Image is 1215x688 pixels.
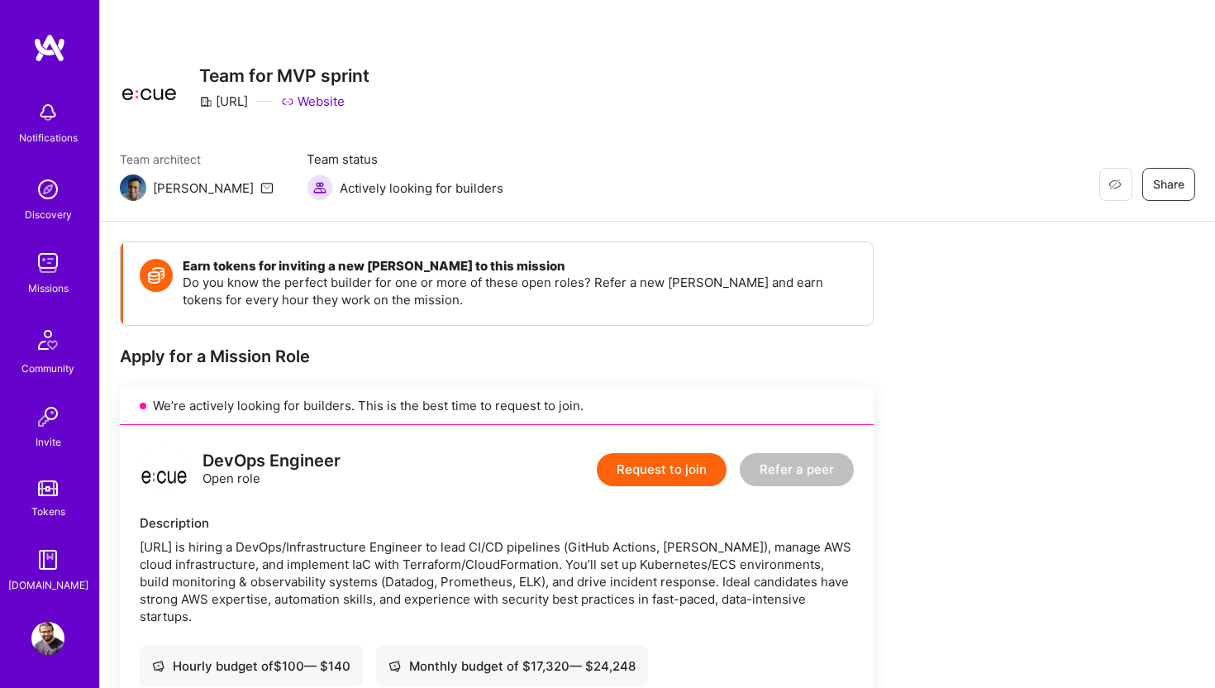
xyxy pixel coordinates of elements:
button: Request to join [597,453,727,486]
img: logo [33,33,66,63]
img: teamwork [31,246,64,279]
a: Website [281,93,345,110]
div: Description [140,514,854,532]
a: User Avatar [27,622,69,655]
div: Monthly budget of $ 17,320 — $ 24,248 [388,657,636,675]
img: Actively looking for builders [307,174,333,201]
img: User Avatar [31,622,64,655]
div: Open role [202,452,341,487]
div: Hourly budget of $ 100 — $ 140 [152,657,350,675]
img: discovery [31,173,64,206]
div: [PERSON_NAME] [153,179,254,197]
img: Invite [31,400,64,433]
img: Team Architect [120,174,146,201]
div: Notifications [19,129,78,146]
div: [DOMAIN_NAME] [8,576,88,594]
div: Community [21,360,74,377]
span: Actively looking for builders [340,179,503,197]
img: Token icon [140,259,173,292]
button: Refer a peer [740,453,854,486]
button: Share [1142,168,1195,201]
div: Missions [28,279,69,297]
span: Share [1153,176,1184,193]
p: Do you know the perfect builder for one or more of these open roles? Refer a new [PERSON_NAME] an... [183,274,856,308]
span: Team status [307,150,503,168]
div: Discovery [25,206,72,223]
img: Company Logo [120,65,179,110]
img: guide book [31,543,64,576]
i: icon Cash [388,660,401,672]
h3: Team for MVP sprint [199,65,369,86]
i: icon Mail [260,181,274,194]
img: logo [140,445,189,494]
img: Community [28,320,68,360]
img: bell [31,96,64,129]
i: icon CompanyGray [199,95,212,108]
div: [URL] [199,93,248,110]
i: icon Cash [152,660,164,672]
i: icon EyeClosed [1108,178,1122,191]
h4: Earn tokens for inviting a new [PERSON_NAME] to this mission [183,259,856,274]
div: We’re actively looking for builders. This is the best time to request to join. [120,387,874,425]
div: DevOps Engineer [202,452,341,470]
span: Team architect [120,150,274,168]
div: [URL] is hiring a DevOps/Infrastructure Engineer to lead CI/CD pipelines (GitHub Actions, [PERSON... [140,538,854,625]
div: Tokens [31,503,65,520]
div: Invite [36,433,61,451]
img: tokens [38,480,58,496]
div: Apply for a Mission Role [120,346,874,367]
